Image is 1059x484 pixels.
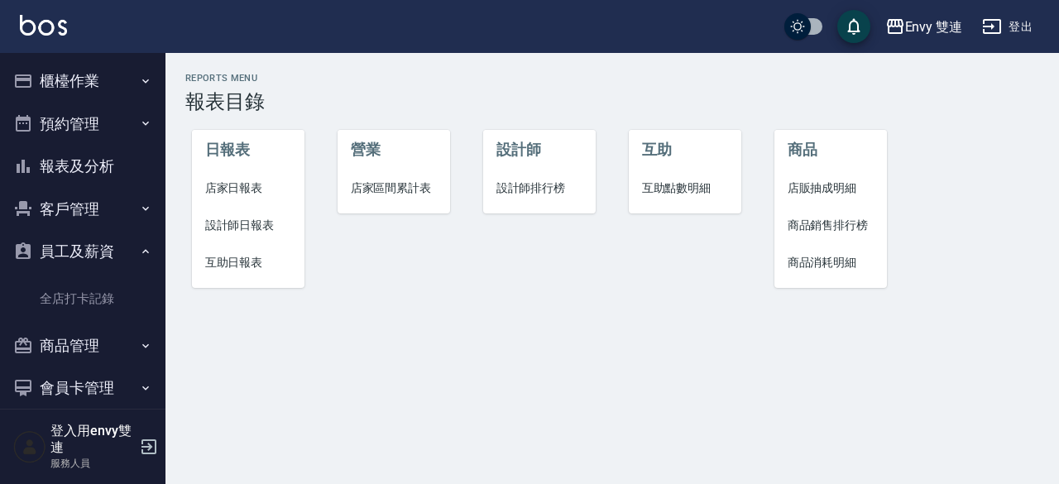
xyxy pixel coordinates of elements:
span: 店販抽成明細 [788,180,875,197]
li: 日報表 [192,130,305,170]
a: 全店打卡記錄 [7,280,159,318]
a: 互助日報表 [192,244,305,281]
a: 店家區間累計表 [338,170,451,207]
h3: 報表目錄 [185,90,1039,113]
button: 員工及薪資 [7,230,159,273]
li: 互助 [629,130,742,170]
button: 報表及分析 [7,145,159,188]
button: 會員卡管理 [7,367,159,410]
li: 設計師 [483,130,597,170]
span: 商品消耗明細 [788,254,875,271]
a: 店家日報表 [192,170,305,207]
h2: Reports Menu [185,73,1039,84]
img: Logo [20,15,67,36]
img: Person [13,430,46,463]
button: 客戶管理 [7,188,159,231]
button: 登出 [975,12,1039,42]
li: 營業 [338,130,451,170]
a: 商品消耗明細 [774,244,888,281]
span: 商品銷售排行榜 [788,217,875,234]
span: 店家日報表 [205,180,292,197]
button: 櫃檯作業 [7,60,159,103]
button: 預約管理 [7,103,159,146]
span: 互助點數明細 [642,180,729,197]
h5: 登入用envy雙連 [50,423,135,456]
a: 設計師日報表 [192,207,305,244]
a: 店販抽成明細 [774,170,888,207]
span: 設計師日報表 [205,217,292,234]
span: 互助日報表 [205,254,292,271]
a: 商品銷售排行榜 [774,207,888,244]
a: 設計師排行榜 [483,170,597,207]
span: 店家區間累計表 [351,180,438,197]
span: 設計師排行榜 [496,180,583,197]
button: save [837,10,870,43]
button: Envy 雙連 [879,10,970,44]
a: 互助點數明細 [629,170,742,207]
div: Envy 雙連 [905,17,963,37]
p: 服務人員 [50,456,135,471]
li: 商品 [774,130,888,170]
button: 商品管理 [7,324,159,367]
